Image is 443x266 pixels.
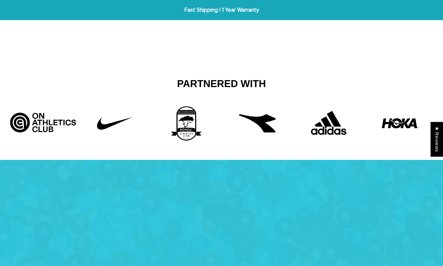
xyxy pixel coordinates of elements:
[301,105,356,142] img: Adidas.png
[137,6,306,14] span: Fast Shipping | 1 Year Warranty
[382,105,418,142] img: HOKA-logo.webp
[13,78,430,90] h2: Partnered With
[159,105,213,142] img: 3rd_partner.png
[87,105,142,142] img: Untitled-1_42f22808-10d6-43b8-a0fd-fffce8cf9462.png
[431,122,443,157] div: Click to open Judge.me floating reviews tab
[7,105,79,134] img: Artboard_5_bcd5fb9d-526a-4748-82a7-e4a7ed1c43f8.jpg
[239,105,276,142] img: free-diadora-logo-icon-download-in-svg-png-gif-file-formats--brand-fashion-pack-logos-icons-28542...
